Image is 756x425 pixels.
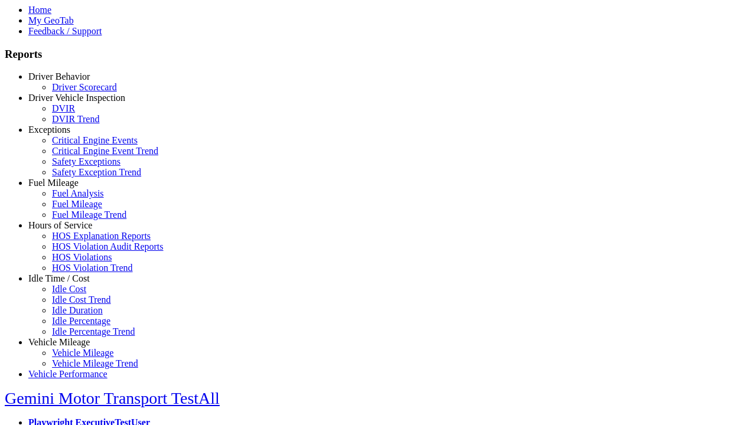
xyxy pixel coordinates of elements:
a: Idle Duration [52,305,103,315]
a: HOS Explanation Reports [52,231,151,241]
a: Critical Engine Events [52,135,138,145]
a: Critical Engine Event Trend [52,146,158,156]
a: HOS Violation Trend [52,263,133,273]
a: Vehicle Mileage Trend [52,358,138,368]
a: Safety Exception Trend [52,167,141,177]
h3: Reports [5,48,751,61]
a: Home [28,5,51,15]
a: My GeoTab [28,15,74,25]
a: Hours of Service [28,220,92,230]
a: Gemini Motor Transport TestAll [5,389,220,407]
a: Idle Percentage Trend [52,326,135,336]
a: Fuel Mileage Trend [52,210,126,220]
a: DVIR [52,103,75,113]
a: Vehicle Performance [28,369,107,379]
a: Exceptions [28,125,70,135]
a: Idle Cost Trend [52,295,111,305]
a: Safety Exceptions [52,156,120,166]
a: Idle Time / Cost [28,273,90,283]
a: Driver Vehicle Inspection [28,93,125,103]
a: HOS Violations [52,252,112,262]
a: Vehicle Mileage [28,337,90,347]
a: Idle Percentage [52,316,110,326]
a: Fuel Mileage [52,199,102,209]
a: Idle Cost [52,284,86,294]
a: HOS Violation Audit Reports [52,241,164,251]
a: Vehicle Mileage [52,348,113,358]
a: Driver Behavior [28,71,90,81]
a: Fuel Analysis [52,188,104,198]
a: Feedback / Support [28,26,102,36]
a: Driver Scorecard [52,82,117,92]
a: Fuel Mileage [28,178,79,188]
a: DVIR Trend [52,114,99,124]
